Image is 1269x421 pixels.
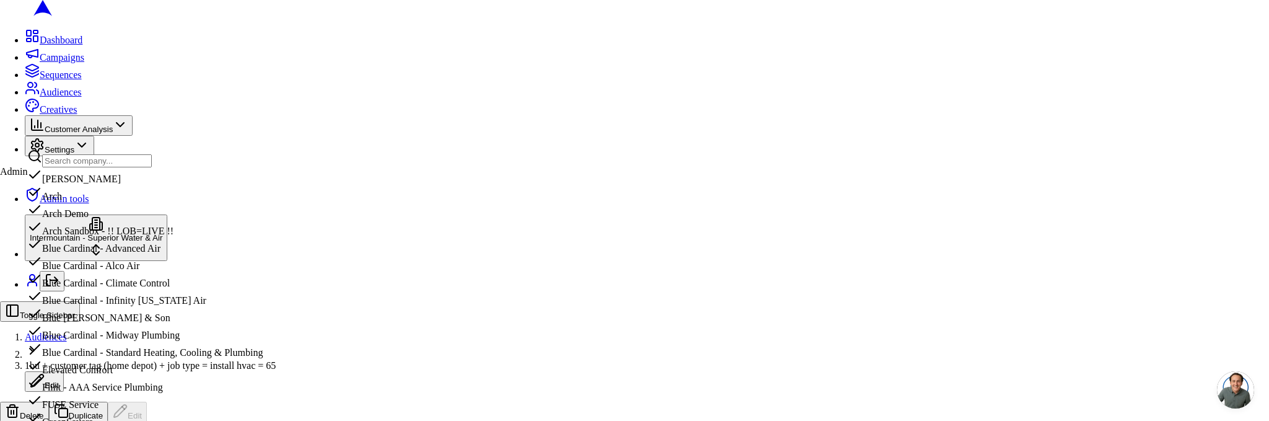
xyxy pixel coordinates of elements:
div: Blue Cardinal - Advanced Air [27,237,305,254]
div: FUSE Service [27,393,305,410]
div: Blue Cardinal - Climate Control [27,272,305,289]
div: Blue Cardinal - Standard Heating, Cooling & Plumbing [27,341,305,358]
div: Blue Cardinal - Midway Plumbing [27,324,305,341]
div: Blue Cardinal - Alco Air [27,254,305,272]
div: Blue [PERSON_NAME] & Son [27,306,305,324]
div: Arch Sandbox - !! LOB=LIVE !! [27,219,305,237]
div: Arch [27,185,305,202]
div: Flint - AAA Service Plumbing [27,376,305,393]
div: Blue Cardinal - Infinity [US_STATE] Air [27,289,305,306]
div: [PERSON_NAME] [27,167,305,185]
input: Search company... [42,154,152,167]
div: Elevated Comfort [27,358,305,376]
div: Arch Demo [27,202,305,219]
